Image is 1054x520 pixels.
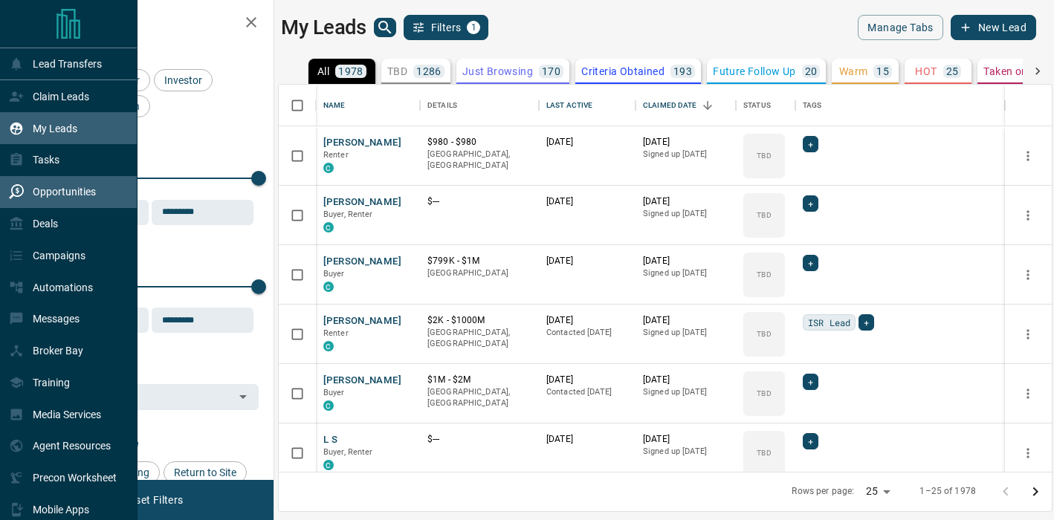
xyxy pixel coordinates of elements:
[743,85,771,126] div: Status
[323,163,334,173] div: condos.ca
[427,267,531,279] p: [GEOGRAPHIC_DATA]
[546,85,592,126] div: Last Active
[323,388,345,397] span: Buyer
[757,388,771,399] p: TBD
[643,195,728,208] p: [DATE]
[416,66,442,77] p: 1286
[864,315,869,330] span: +
[808,137,813,152] span: +
[323,328,349,338] span: Renter
[374,18,396,37] button: search button
[427,433,531,446] p: $---
[427,149,531,172] p: [GEOGRAPHIC_DATA], [GEOGRAPHIC_DATA]
[404,15,489,40] button: Filters1
[420,85,539,126] div: Details
[546,136,628,149] p: [DATE]
[427,374,531,386] p: $1M - $2M
[323,282,334,292] div: condos.ca
[164,461,247,484] div: Return to Site
[805,66,818,77] p: 20
[839,66,868,77] p: Warm
[323,460,334,470] div: condos.ca
[673,66,692,77] p: 193
[808,315,850,330] span: ISR Lead
[636,85,736,126] div: Claimed Date
[233,386,253,407] button: Open
[546,433,628,446] p: [DATE]
[757,150,771,161] p: TBD
[323,269,345,279] span: Buyer
[427,386,531,409] p: [GEOGRAPHIC_DATA], [GEOGRAPHIC_DATA]
[323,314,401,328] button: [PERSON_NAME]
[946,66,959,77] p: 25
[803,136,818,152] div: +
[757,209,771,221] p: TBD
[323,195,401,209] button: [PERSON_NAME]
[1017,145,1039,167] button: more
[546,314,628,327] p: [DATE]
[169,467,242,478] span: Return to Site
[323,255,401,269] button: [PERSON_NAME]
[643,255,728,267] p: [DATE]
[317,66,329,77] p: All
[338,66,363,77] p: 1978
[643,374,728,386] p: [DATE]
[858,15,943,40] button: Manage Tabs
[757,447,771,458] p: TBD
[323,222,334,233] div: condos.ca
[427,136,531,149] p: $980 - $980
[643,327,728,339] p: Signed up [DATE]
[427,85,457,126] div: Details
[736,85,795,126] div: Status
[803,255,818,271] div: +
[808,434,813,449] span: +
[1017,383,1039,405] button: more
[643,267,728,279] p: Signed up [DATE]
[643,433,728,446] p: [DATE]
[803,195,818,212] div: +
[643,149,728,160] p: Signed up [DATE]
[757,269,771,280] p: TBD
[468,22,479,33] span: 1
[323,341,334,351] div: condos.ca
[542,66,560,77] p: 170
[803,433,818,449] div: +
[462,66,533,77] p: Just Browsing
[643,386,728,398] p: Signed up [DATE]
[581,66,665,77] p: Criteria Obtained
[792,485,854,498] p: Rows per page:
[546,374,628,386] p: [DATE]
[915,66,937,77] p: HOT
[713,66,795,77] p: Future Follow Up
[1017,442,1039,464] button: more
[951,15,1036,40] button: New Lead
[546,386,628,398] p: Contacted [DATE]
[48,15,259,33] h2: Filters
[1017,323,1039,345] button: more
[876,66,889,77] p: 15
[323,447,373,457] span: Buyer, Renter
[159,74,207,86] span: Investor
[427,195,531,208] p: $---
[643,446,728,458] p: Signed up [DATE]
[803,374,818,390] div: +
[795,85,1005,126] div: Tags
[803,85,822,126] div: Tags
[316,85,420,126] div: Name
[1017,204,1039,227] button: more
[427,314,531,327] p: $2K - $1000M
[323,433,337,447] button: L S
[643,85,697,126] div: Claimed Date
[546,195,628,208] p: [DATE]
[323,150,349,160] span: Renter
[323,374,401,388] button: [PERSON_NAME]
[539,85,636,126] div: Last Active
[154,69,213,91] div: Investor
[323,400,334,411] div: condos.ca
[643,208,728,220] p: Signed up [DATE]
[1017,264,1039,286] button: more
[427,255,531,267] p: $799K - $1M
[281,16,366,39] h1: My Leads
[323,209,373,219] span: Buyer, Renter
[546,255,628,267] p: [DATE]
